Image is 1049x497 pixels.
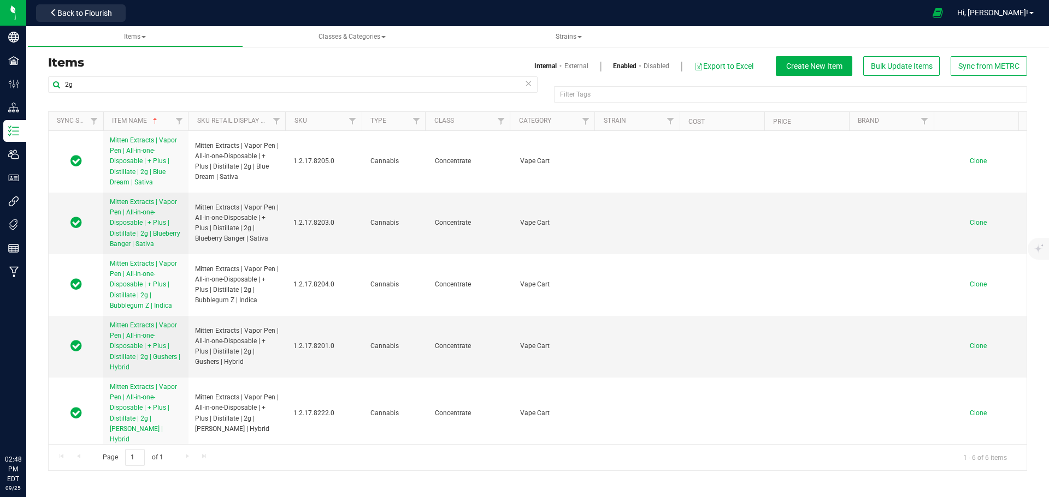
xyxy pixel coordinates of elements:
a: Strain [604,117,626,124]
a: Filter [576,112,594,130]
a: Brand [858,117,879,124]
a: Mitten Extracts | Vapor Pen | All-in-one-Disposable | + Plus | Distillate | 2g | Bubblegum Z | In... [110,259,182,311]
span: Bulk Update Items [871,62,933,70]
inline-svg: Facilities [8,55,19,66]
span: 1.2.17.8205.0 [293,156,357,166]
span: Back to Flourish [57,9,112,17]
span: Cannabis [370,341,421,351]
span: Concentrate [435,156,507,166]
a: Mitten Extracts | Vapor Pen | All-in-one-Disposable | + Plus | Distillate | 2g | [PERSON_NAME] | ... [110,382,182,445]
a: Category [519,117,551,124]
span: Strains [556,33,582,40]
button: Back to Flourish [36,4,126,22]
inline-svg: Tags [8,219,19,230]
a: Price [773,118,791,125]
span: Vape Cart [520,156,592,166]
span: Concentrate [435,408,507,418]
a: Class [434,117,454,124]
a: Filter [267,112,285,130]
iframe: Resource center [11,410,44,442]
span: Mitten Extracts | Vapor Pen | All-in-one-Disposable | + Plus | Distillate | 2g | Gushers | Hybrid [195,326,280,368]
span: Clone [970,219,987,226]
span: 1.2.17.8204.0 [293,279,357,290]
a: Clone [970,157,998,165]
span: Mitten Extracts | Vapor Pen | All-in-one-Disposable | + Plus | Distillate | 2g | Bubblegum Z | In... [195,264,280,306]
input: Search Item Name, SKU Retail Name, or Part Number [48,76,538,93]
a: Disabled [644,61,669,71]
span: Concentrate [435,279,507,290]
span: Vape Cart [520,341,592,351]
span: Cannabis [370,156,421,166]
span: Mitten Extracts | Vapor Pen | All-in-one-Disposable | + Plus | Distillate | 2g | [PERSON_NAME] | ... [110,383,177,443]
span: Mitten Extracts | Vapor Pen | All-in-one-Disposable | + Plus | Distillate | 2g | Bubblegum Z | In... [110,260,177,309]
span: Items [124,33,146,40]
inline-svg: Reports [8,243,19,254]
h3: Items [48,56,529,69]
span: Concentrate [435,341,507,351]
a: Enabled [613,61,637,71]
inline-svg: Manufacturing [8,266,19,277]
span: 1 - 6 of 6 items [954,449,1016,465]
a: Clone [970,219,998,226]
a: Clone [970,409,998,417]
a: Filter [85,112,103,130]
span: Cannabis [370,279,421,290]
span: Vape Cart [520,218,592,228]
inline-svg: Company [8,32,19,43]
a: Mitten Extracts | Vapor Pen | All-in-one-Disposable | + Plus | Distillate | 2g | Gushers | Hybrid [110,320,182,373]
span: In Sync [70,277,82,292]
a: External [564,61,588,71]
a: SKU [294,117,307,124]
a: Type [370,117,386,124]
span: Create New Item [786,62,842,70]
a: Clone [970,342,998,350]
a: Mitten Extracts | Vapor Pen | All-in-one-Disposable | + Plus | Distillate | 2g | Blueberry Banger... [110,197,182,249]
span: Clone [970,342,987,350]
inline-svg: Distribution [8,102,19,113]
button: Create New Item [776,56,852,76]
a: Filter [407,112,425,130]
span: 1.2.17.8203.0 [293,218,357,228]
a: Filter [170,112,188,130]
span: Clone [970,280,987,288]
a: Item Name [112,117,160,124]
inline-svg: User Roles [8,172,19,183]
span: In Sync [70,153,82,169]
span: Clone [970,157,987,165]
span: In Sync [70,215,82,230]
span: Open Ecommerce Menu [926,2,950,23]
span: Page of 1 [93,449,172,466]
span: Cannabis [370,218,421,228]
span: Sync from METRC [958,62,1019,70]
span: 1.2.17.8201.0 [293,341,357,351]
button: Export to Excel [694,57,754,75]
button: Bulk Update Items [863,56,940,76]
span: Classes & Categories [319,33,386,40]
span: Clone [970,409,987,417]
a: Mitten Extracts | Vapor Pen | All-in-one-Disposable | + Plus | Distillate | 2g | Blue Dream | Sativa [110,135,182,188]
span: Mitten Extracts | Vapor Pen | All-in-one-Disposable | + Plus | Distillate | 2g | Blue Dream | Sativa [110,136,177,186]
a: Clone [970,280,998,288]
span: In Sync [70,405,82,421]
p: 02:48 PM EDT [5,454,21,484]
inline-svg: Configuration [8,79,19,89]
span: Mitten Extracts | Vapor Pen | All-in-one-Disposable | + Plus | Distillate | 2g | Blueberry Banger... [195,202,280,244]
span: Clear [524,76,532,91]
span: Vape Cart [520,408,592,418]
a: Sku Retail Display Name [197,117,279,124]
a: Sync Status [57,117,99,124]
a: Filter [492,112,510,130]
a: Filter [916,112,934,130]
inline-svg: Integrations [8,196,19,207]
span: Mitten Extracts | Vapor Pen | All-in-one-Disposable | + Plus | Distillate | 2g | Blue Dream | Sativa [195,141,280,183]
span: Mitten Extracts | Vapor Pen | All-in-one-Disposable | + Plus | Distillate | 2g | Blueberry Banger... [110,198,180,248]
a: Filter [661,112,679,130]
span: Vape Cart [520,279,592,290]
span: Concentrate [435,218,507,228]
span: 1.2.17.8222.0 [293,408,357,418]
inline-svg: Users [8,149,19,160]
span: Hi, [PERSON_NAME]! [957,8,1028,17]
p: 09/25 [5,484,21,492]
a: Cost [688,118,705,125]
span: Mitten Extracts | Vapor Pen | All-in-one-Disposable | + Plus | Distillate | 2g | Gushers | Hybrid [110,321,180,371]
